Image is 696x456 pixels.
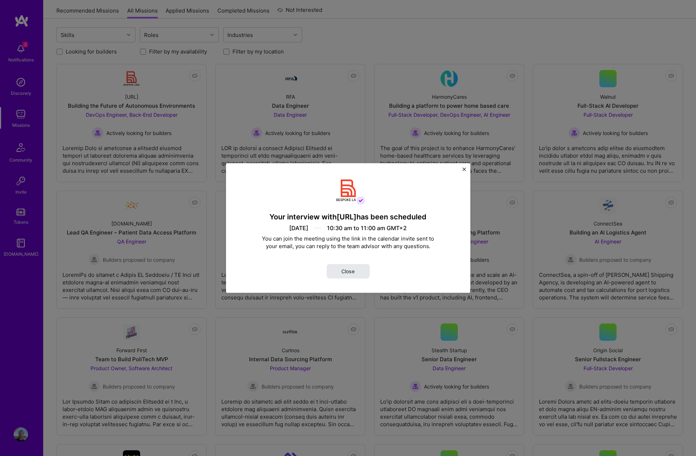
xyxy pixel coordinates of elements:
[356,196,365,205] img: interview scheduled
[341,268,355,275] span: Close
[258,235,438,250] div: You can join the meeting using the link in the calendar invite sent to your email, you can reply ...
[327,224,407,232] div: 10:30 am to 11:00 am GMT+2
[462,168,466,175] button: Close
[269,212,427,222] h4: Your interview with [URL] has been scheduled
[289,224,308,232] div: [DATE]
[335,178,361,204] img: Company Logo
[327,264,370,279] button: Close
